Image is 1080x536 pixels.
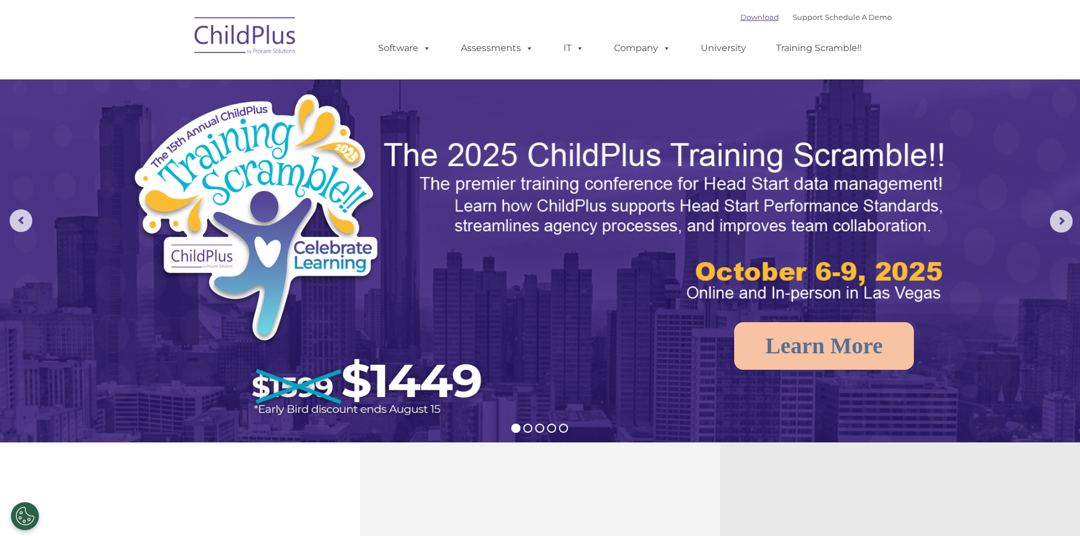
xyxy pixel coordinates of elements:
[450,37,545,60] a: Assessments
[765,37,873,60] a: Training Scramble!!
[740,12,779,22] a: Download
[158,121,206,130] span: Phone number
[825,12,892,22] a: Schedule A Demo
[793,12,823,22] a: Support
[603,37,682,60] a: Company
[734,322,914,370] a: Learn More
[552,37,595,60] a: IT
[11,502,39,530] button: Cookies Settings
[740,12,892,22] font: |
[689,37,757,60] a: University
[189,9,302,66] img: ChildPlus by Procare Solutions
[367,37,442,60] a: Software
[158,75,192,83] span: Last name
